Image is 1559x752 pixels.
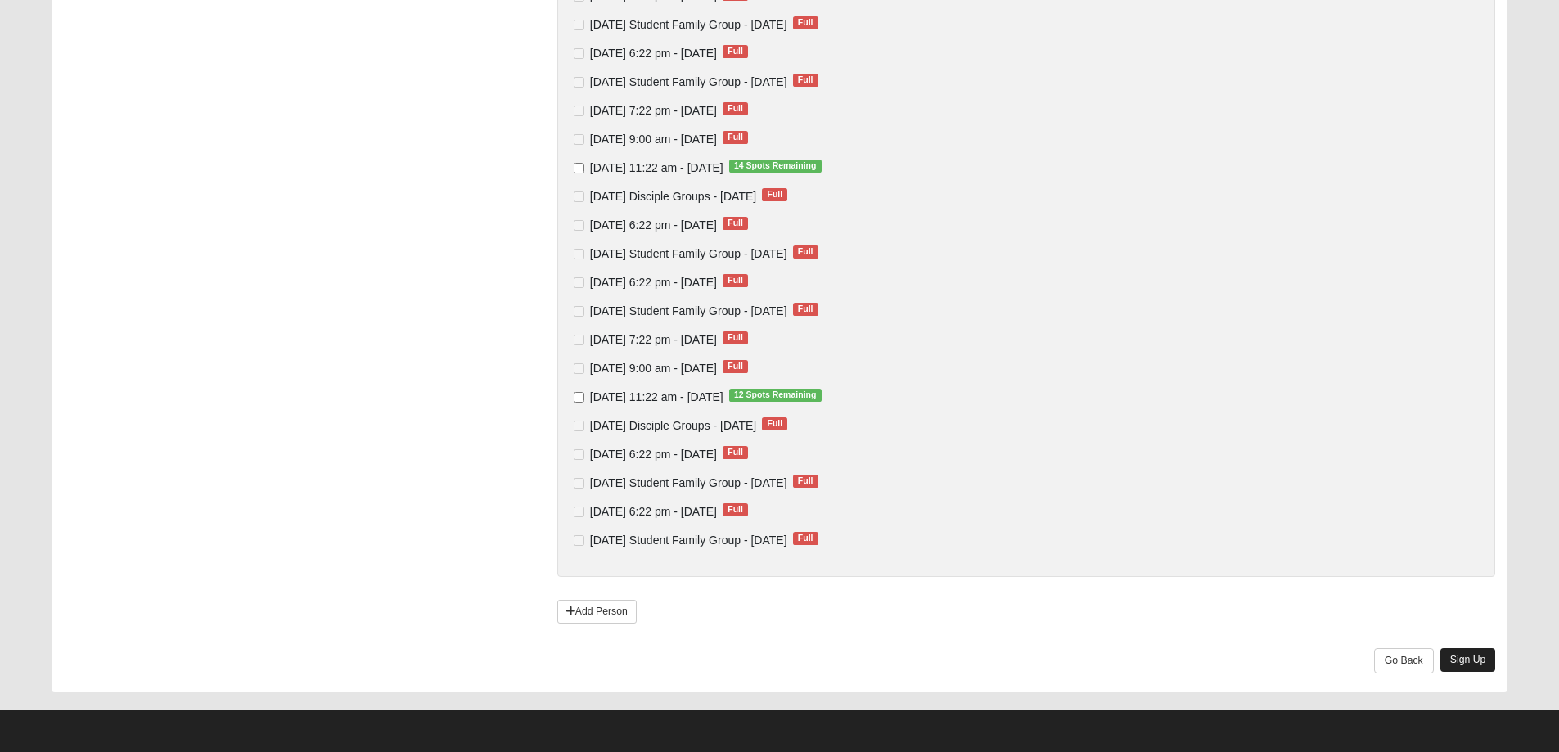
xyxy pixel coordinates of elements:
[723,360,748,373] span: Full
[762,188,787,201] span: Full
[574,478,584,489] input: [DATE] Student Family Group - [DATE]Full
[793,16,818,29] span: Full
[723,217,748,230] span: Full
[723,446,748,459] span: Full
[723,274,748,287] span: Full
[729,389,822,402] span: 12 Spots Remaining
[574,20,584,30] input: [DATE] Student Family Group - [DATE]Full
[590,161,723,174] span: [DATE] 11:22 am - [DATE]
[574,48,584,59] input: [DATE] 6:22 pm - [DATE]Full
[574,363,584,374] input: [DATE] 9:00 am - [DATE]Full
[723,45,748,58] span: Full
[590,448,717,461] span: [DATE] 6:22 pm - [DATE]
[590,47,717,60] span: [DATE] 6:22 pm - [DATE]
[574,277,584,288] input: [DATE] 6:22 pm - [DATE]Full
[574,191,584,202] input: [DATE] Disciple Groups - [DATE]Full
[590,218,717,232] span: [DATE] 6:22 pm - [DATE]
[574,392,584,403] input: [DATE] 11:22 am - [DATE]12 Spots Remaining
[590,333,717,346] span: [DATE] 7:22 pm - [DATE]
[590,104,717,117] span: [DATE] 7:22 pm - [DATE]
[723,102,748,115] span: Full
[574,535,584,546] input: [DATE] Student Family Group - [DATE]Full
[723,503,748,516] span: Full
[590,304,787,317] span: [DATE] Student Family Group - [DATE]
[590,247,787,260] span: [DATE] Student Family Group - [DATE]
[723,131,748,144] span: Full
[574,220,584,231] input: [DATE] 6:22 pm - [DATE]Full
[590,390,723,403] span: [DATE] 11:22 am - [DATE]
[590,505,717,518] span: [DATE] 6:22 pm - [DATE]
[793,532,818,545] span: Full
[590,362,717,375] span: [DATE] 9:00 am - [DATE]
[574,507,584,517] input: [DATE] 6:22 pm - [DATE]Full
[793,303,818,316] span: Full
[574,106,584,116] input: [DATE] 7:22 pm - [DATE]Full
[574,134,584,145] input: [DATE] 9:00 am - [DATE]Full
[590,476,787,489] span: [DATE] Student Family Group - [DATE]
[1440,648,1496,672] a: Sign Up
[793,245,818,259] span: Full
[590,133,717,146] span: [DATE] 9:00 am - [DATE]
[793,475,818,488] span: Full
[590,75,787,88] span: [DATE] Student Family Group - [DATE]
[590,190,756,203] span: [DATE] Disciple Groups - [DATE]
[590,18,787,31] span: [DATE] Student Family Group - [DATE]
[574,449,584,460] input: [DATE] 6:22 pm - [DATE]Full
[574,306,584,317] input: [DATE] Student Family Group - [DATE]Full
[762,417,787,430] span: Full
[729,160,822,173] span: 14 Spots Remaining
[574,163,584,173] input: [DATE] 11:22 am - [DATE]14 Spots Remaining
[574,335,584,345] input: [DATE] 7:22 pm - [DATE]Full
[590,276,717,289] span: [DATE] 6:22 pm - [DATE]
[557,600,637,624] a: Add Person
[723,331,748,344] span: Full
[793,74,818,87] span: Full
[590,534,787,547] span: [DATE] Student Family Group - [DATE]
[590,419,756,432] span: [DATE] Disciple Groups - [DATE]
[1374,648,1434,673] a: Go Back
[574,77,584,88] input: [DATE] Student Family Group - [DATE]Full
[574,421,584,431] input: [DATE] Disciple Groups - [DATE]Full
[574,249,584,259] input: [DATE] Student Family Group - [DATE]Full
